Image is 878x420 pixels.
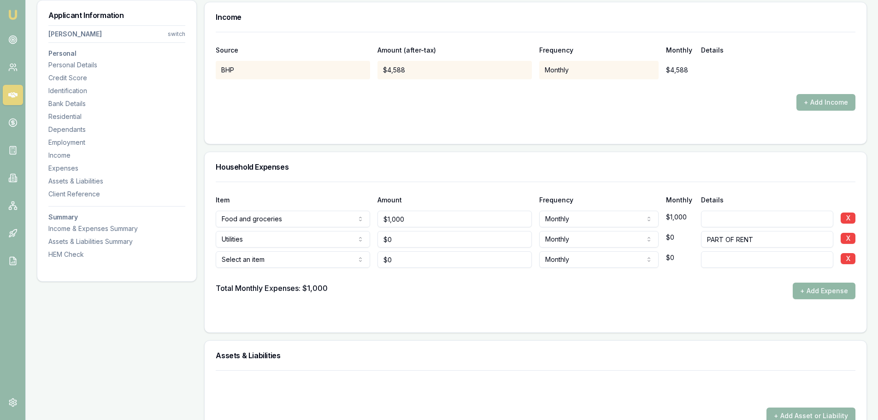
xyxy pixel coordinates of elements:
div: Monthly [666,197,694,203]
div: Income [48,151,185,160]
h3: Income [216,13,855,21]
div: Expenses [48,164,185,173]
div: Total Monthly Expenses: $1,000 [216,283,328,299]
div: Details [701,47,855,53]
div: $4,588 [666,61,694,79]
div: HEM Check [48,250,185,259]
input: $ [377,251,532,268]
h3: Household Expenses [216,163,855,171]
div: Source [216,47,370,53]
div: Residential [48,112,185,121]
button: X [841,213,855,224]
h3: Assets & Liabilities [216,352,855,359]
button: X [841,233,855,244]
div: Dependants [48,125,185,134]
div: switch [168,30,185,38]
button: + Add Income [796,94,855,111]
div: Personal Details [48,60,185,70]
div: Income & Expenses Summary [48,224,185,233]
div: Credit Score [48,73,185,83]
div: Amount [377,197,532,203]
input: $ [377,211,532,227]
div: $0 [666,228,694,247]
div: Assets & Liabilities Summary [48,237,185,246]
div: $4,588 [377,61,532,79]
div: Details [701,197,855,203]
button: + Add Expense [793,283,855,299]
img: emu-icon-u.png [7,9,18,20]
div: Assets & Liabilities [48,177,185,186]
div: Identification [48,86,185,95]
h3: Summary [48,214,185,220]
div: Employment [48,138,185,147]
div: Client Reference [48,189,185,199]
div: Monthly [666,47,694,53]
div: Item [216,197,370,203]
div: Bank Details [48,99,185,108]
div: Amount (after-tax) [377,47,532,53]
div: $0 [666,248,694,267]
h3: Applicant Information [48,12,185,19]
div: Frequency [539,47,573,53]
div: BHP [216,61,370,79]
div: $1,000 [666,208,694,226]
button: X [841,253,855,264]
input: $ [377,231,532,248]
div: Monthly [539,61,659,79]
h3: Personal [48,50,185,57]
div: [PERSON_NAME] [48,30,102,39]
div: Frequency [539,197,573,203]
